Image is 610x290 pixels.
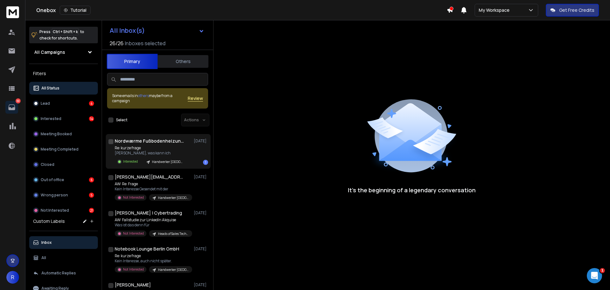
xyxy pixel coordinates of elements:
[115,181,191,187] p: AW: Re: Frage
[115,174,185,180] h1: [PERSON_NAME][EMAIL_ADDRESS][DOMAIN_NAME]
[29,189,98,202] button: Wrong person5
[89,208,94,213] div: 21
[89,101,94,106] div: 4
[115,151,186,156] p: [PERSON_NAME], was kann ich
[39,29,84,41] p: Press to check for shortcuts.
[41,147,78,152] p: Meeting Completed
[41,131,72,137] p: Meeting Booked
[115,210,182,216] h1: [PERSON_NAME] | Cybertrading
[115,217,191,223] p: AW: Fallstudie zur LinkedIn Akquise
[152,159,182,164] p: Handwerker [GEOGRAPHIC_DATA]
[600,268,605,273] span: 1
[559,7,594,13] p: Get Free Credits
[29,204,98,217] button: Not Interested21
[110,39,124,47] span: 26 / 26
[158,195,188,200] p: Handwerker [GEOGRAPHIC_DATA]
[115,258,191,264] p: Kein Interesse, auch nicht später.
[107,54,158,69] button: Primary
[479,7,512,13] p: My Workspace
[41,255,46,260] p: All
[29,236,98,249] button: Inbox
[194,246,208,251] p: [DATE]
[29,267,98,279] button: Automatic Replies
[194,174,208,180] p: [DATE]
[158,231,188,236] p: Heads of Sales Tech DE - V2
[123,231,144,236] p: Not Interested
[41,86,59,91] p: All Status
[41,116,61,121] p: Interested
[125,39,166,47] h3: Inboxes selected
[29,112,98,125] button: Interested14
[29,251,98,264] button: All
[60,6,91,15] button: Tutorial
[89,116,94,121] div: 14
[348,186,476,195] p: It’s the beginning of a legendary conversation
[34,49,65,55] h1: All Campaigns
[29,128,98,140] button: Meeting Booked
[138,93,149,98] span: others
[29,69,98,78] h3: Filters
[36,6,447,15] div: Onebox
[116,117,127,123] label: Select
[29,97,98,110] button: Lead4
[16,98,21,103] p: 50
[115,253,191,258] p: Re: kurze frage
[41,193,68,198] p: Wrong person
[89,193,94,198] div: 5
[115,187,191,192] p: Kein Interesse Gesendet mit der
[29,173,98,186] button: Out of office6
[158,54,208,68] button: Others
[110,27,145,34] h1: All Inbox(s)
[123,195,144,200] p: Not Interested
[115,282,151,288] h1: [PERSON_NAME]
[33,218,65,224] h3: Custom Labels
[188,95,203,102] button: Review
[29,143,98,156] button: Meeting Completed
[6,271,19,284] button: R
[115,145,186,151] p: Re: kurze frage
[5,101,18,114] a: 50
[194,138,208,144] p: [DATE]
[29,158,98,171] button: Closed
[194,210,208,216] p: [DATE]
[41,101,50,106] p: Lead
[123,159,138,164] p: Interested
[41,177,64,182] p: Out of office
[41,162,54,167] p: Closed
[123,267,144,272] p: Not Interested
[52,28,79,35] span: Ctrl + Shift + k
[158,267,188,272] p: Handwerker [GEOGRAPHIC_DATA]
[41,271,76,276] p: Automatic Replies
[115,246,179,252] h1: Notebook Lounge Berlin GmbH
[203,160,208,165] div: 1
[112,93,188,103] div: Some emails in maybe from a campaign
[29,82,98,95] button: All Status
[115,138,185,144] h1: ​Nordwærme Fußbodenheizungen
[105,24,209,37] button: All Inbox(s)
[546,4,599,17] button: Get Free Credits
[115,223,191,228] p: Was ist das denn für
[41,208,69,213] p: Not Interested
[194,282,208,287] p: [DATE]
[89,177,94,182] div: 6
[29,46,98,59] button: All Campaigns
[587,268,602,283] iframe: Intercom live chat
[41,240,52,245] p: Inbox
